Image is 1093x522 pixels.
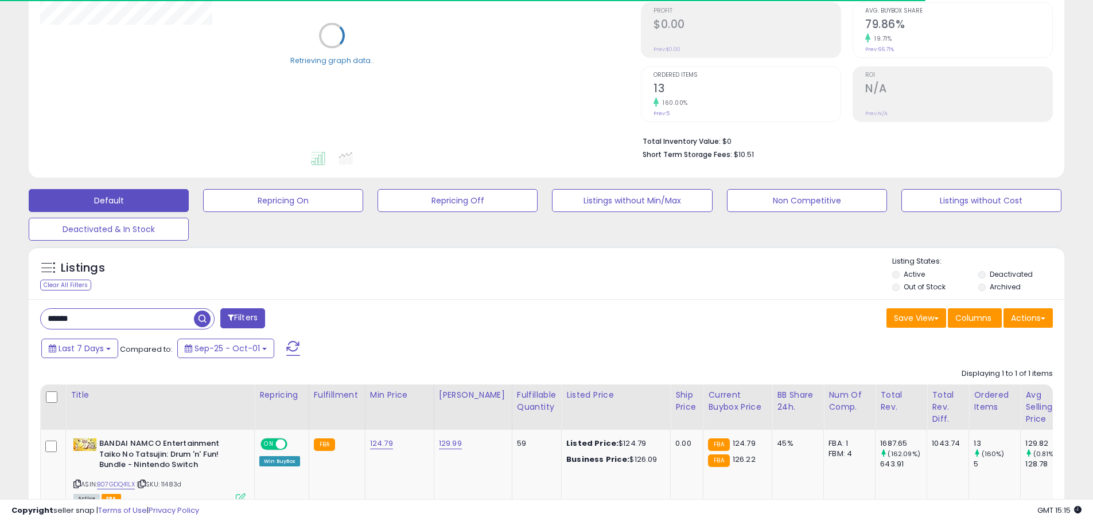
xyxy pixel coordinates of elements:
[439,438,462,449] a: 129.99
[904,282,946,292] label: Out of Stock
[865,46,894,53] small: Prev: 66.71%
[865,110,888,117] small: Prev: N/A
[566,454,662,465] div: $126.09
[733,438,756,449] span: 124.79
[149,505,199,516] a: Privacy Policy
[29,218,189,241] button: Deactivated & In Stock
[11,505,199,516] div: seller snap | |
[708,389,767,413] div: Current Buybox Price
[974,389,1016,413] div: Ordered Items
[517,438,553,449] div: 59
[1025,389,1067,425] div: Avg Selling Price
[552,189,712,212] button: Listings without Min/Max
[654,82,841,97] h2: 13
[29,189,189,212] button: Default
[220,308,265,328] button: Filters
[708,438,729,451] small: FBA
[828,449,866,459] div: FBM: 4
[733,454,756,465] span: 126.22
[1003,308,1053,328] button: Actions
[643,136,721,146] b: Total Inventory Value:
[828,438,866,449] div: FBA: 1
[566,454,629,465] b: Business Price:
[195,343,260,354] span: Sep-25 - Oct-01
[439,389,507,401] div: [PERSON_NAME]
[262,439,276,449] span: ON
[259,389,304,401] div: Repricing
[880,438,927,449] div: 1687.65
[974,438,1020,449] div: 13
[865,8,1052,14] span: Avg. Buybox Share
[990,282,1021,292] label: Archived
[203,189,363,212] button: Repricing On
[892,256,1064,267] p: Listing States:
[566,389,666,401] div: Listed Price
[932,438,960,449] div: 1043.74
[948,308,1002,328] button: Columns
[73,438,96,451] img: 51HEKo8T5mL._SL40_.jpg
[654,110,670,117] small: Prev: 5
[870,34,892,43] small: 19.71%
[370,438,393,449] a: 124.79
[734,149,754,160] span: $10.51
[654,8,841,14] span: Profit
[566,438,662,449] div: $124.79
[97,480,135,489] a: B07GDQ41LX
[974,459,1020,469] div: 5
[517,389,557,413] div: Fulfillable Quantity
[286,439,304,449] span: OFF
[901,189,1061,212] button: Listings without Cost
[11,505,53,516] strong: Copyright
[259,456,300,466] div: Win BuyBox
[643,150,732,159] b: Short Term Storage Fees:
[1033,449,1057,458] small: (0.81%)
[904,269,925,279] label: Active
[59,343,104,354] span: Last 7 Days
[71,389,250,401] div: Title
[880,459,927,469] div: 643.91
[777,389,819,413] div: BB Share 24h.
[962,368,1053,379] div: Displaying 1 to 1 of 1 items
[708,454,729,467] small: FBA
[99,438,239,473] b: BANDAI NAMCO Entertainment Taiko No Tatsujin: Drum 'n' Fun! Bundle - Nintendo Switch
[955,312,991,324] span: Columns
[566,438,619,449] b: Listed Price:
[41,339,118,358] button: Last 7 Days
[643,134,1044,147] li: $0
[98,505,147,516] a: Terms of Use
[865,18,1052,33] h2: 79.86%
[654,18,841,33] h2: $0.00
[828,389,870,413] div: Num of Comp.
[777,438,815,449] div: 45%
[378,189,538,212] button: Repricing Off
[659,99,688,107] small: 160.00%
[177,339,274,358] button: Sep-25 - Oct-01
[888,449,920,458] small: (162.09%)
[880,389,922,413] div: Total Rev.
[314,438,335,451] small: FBA
[675,438,694,449] div: 0.00
[865,82,1052,97] h2: N/A
[61,260,105,276] h5: Listings
[886,308,946,328] button: Save View
[290,55,374,65] div: Retrieving graph data..
[654,72,841,79] span: Ordered Items
[932,389,964,425] div: Total Rev. Diff.
[137,480,181,489] span: | SKU: 11483d
[727,189,887,212] button: Non Competitive
[865,72,1052,79] span: ROI
[40,280,91,291] div: Clear All Filters
[1025,459,1072,469] div: 128.78
[120,344,173,355] span: Compared to:
[675,389,698,413] div: Ship Price
[1037,505,1082,516] span: 2025-10-9 15:15 GMT
[314,389,360,401] div: Fulfillment
[1025,438,1072,449] div: 129.82
[990,269,1033,279] label: Deactivated
[982,449,1005,458] small: (160%)
[654,46,680,53] small: Prev: $0.00
[370,389,429,401] div: Min Price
